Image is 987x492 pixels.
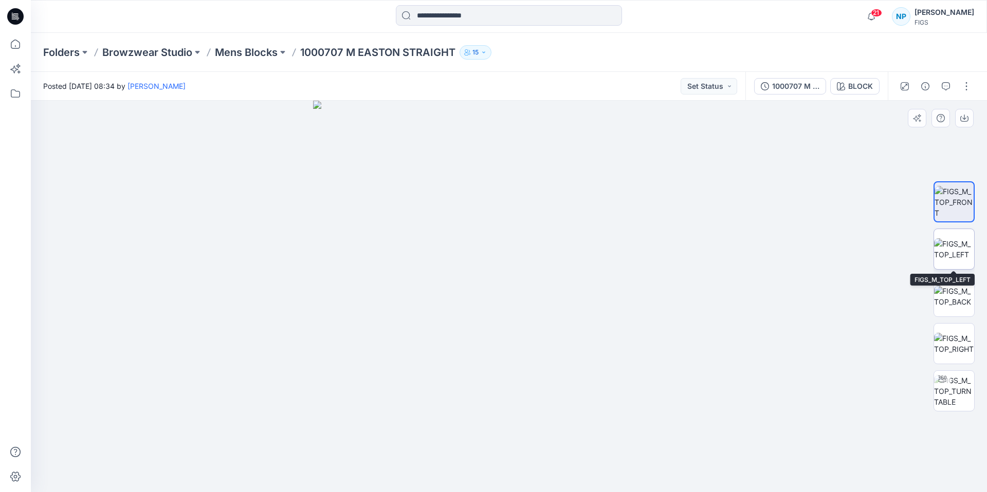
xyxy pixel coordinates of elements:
[43,81,186,91] span: Posted [DATE] 08:34 by
[313,101,705,492] img: eyJhbGciOiJIUzI1NiIsImtpZCI6IjAiLCJzbHQiOiJzZXMiLCJ0eXAiOiJKV1QifQ.eyJkYXRhIjp7InR5cGUiOiJzdG9yYW...
[935,186,974,218] img: FIGS_M_TOP_FRONT
[43,45,80,60] a: Folders
[300,45,455,60] p: 1000707 M EASTON STRAIGHT
[934,286,974,307] img: FIGS_M_TOP_BACK
[472,47,479,58] p: 15
[915,6,974,18] div: [PERSON_NAME]
[754,78,826,94] button: 1000707 M EASTON STRAIGHT
[915,18,974,26] div: FIGS
[892,7,910,26] div: NP
[830,78,880,94] button: BLOCK
[934,333,974,354] img: FIGS_M_TOP_RIGHT
[848,81,873,92] div: BLOCK
[102,45,192,60] a: Browzwear Studio
[215,45,278,60] a: Mens Blocks
[460,45,491,60] button: 15
[917,78,934,94] button: Details
[934,238,974,260] img: FIGS_M_TOP_LEFT
[934,375,974,407] img: FIGS_M_TOP_TURNTABLE
[772,81,819,92] div: 1000707 M EASTON STRAIGHT
[871,9,882,17] span: 21
[127,82,186,90] a: [PERSON_NAME]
